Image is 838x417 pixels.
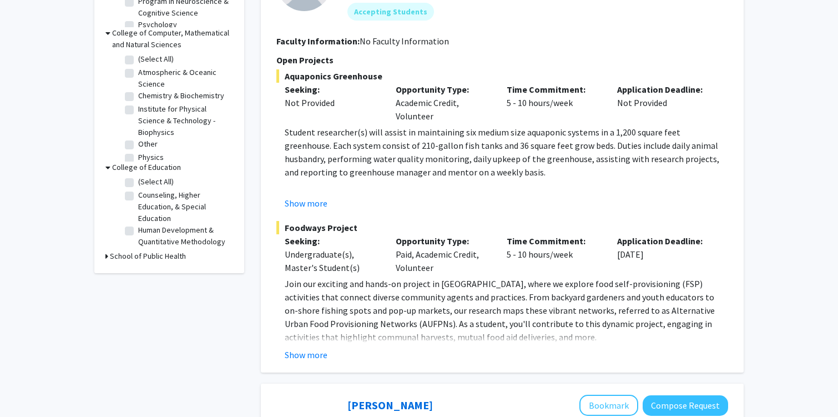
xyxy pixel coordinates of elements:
[138,152,164,163] label: Physics
[617,234,711,248] p: Application Deadline:
[347,398,433,412] a: [PERSON_NAME]
[498,234,609,274] div: 5 - 10 hours/week
[396,83,490,96] p: Opportunity Type:
[112,162,181,173] h3: College of Education
[285,348,327,361] button: Show more
[138,90,224,102] label: Chemistry & Biochemistry
[285,277,728,344] p: Join our exciting and hands-on project in [GEOGRAPHIC_DATA], where we explore food self-provision...
[387,234,498,274] div: Paid, Academic Credit, Volunteer
[507,83,601,96] p: Time Commitment:
[138,67,230,90] label: Atmospheric & Oceanic Science
[360,36,449,47] span: No Faculty Information
[387,83,498,123] div: Academic Credit, Volunteer
[138,53,174,65] label: (Select All)
[138,19,177,31] label: Psychology
[643,395,728,416] button: Compose Request to Peter Murrell
[8,367,47,409] iframe: Chat
[617,83,711,96] p: Application Deadline:
[396,234,490,248] p: Opportunity Type:
[498,83,609,123] div: 5 - 10 hours/week
[138,103,230,138] label: Institute for Physical Science & Technology - Biophysics
[276,69,728,83] span: Aquaponics Greenhouse
[285,96,379,109] div: Not Provided
[112,27,233,51] h3: College of Computer, Mathematical and Natural Sciences
[276,36,360,47] b: Faculty Information:
[138,224,230,248] label: Human Development & Quantitative Methodology
[285,197,327,210] button: Show more
[609,234,720,274] div: [DATE]
[579,395,638,416] button: Add Peter Murrell to Bookmarks
[285,125,728,179] p: Student researcher(s) will assist in maintaining six medium size aquaponic systems in a 1,200 squ...
[138,189,230,224] label: Counseling, Higher Education, & Special Education
[138,138,158,150] label: Other
[347,3,434,21] mat-chip: Accepting Students
[138,176,174,188] label: (Select All)
[285,234,379,248] p: Seeking:
[285,248,379,274] div: Undergraduate(s), Master's Student(s)
[285,83,379,96] p: Seeking:
[507,234,601,248] p: Time Commitment:
[609,83,720,123] div: Not Provided
[276,221,728,234] span: Foodways Project
[110,250,186,262] h3: School of Public Health
[276,53,728,67] p: Open Projects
